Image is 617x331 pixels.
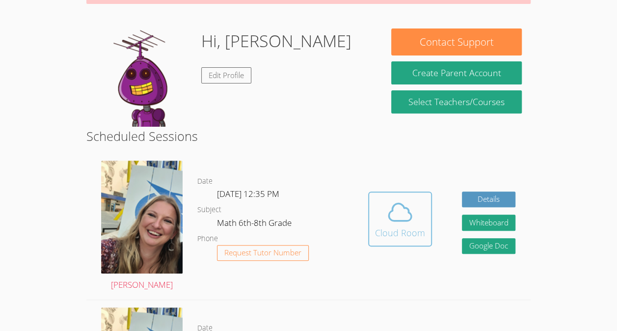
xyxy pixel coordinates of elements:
h1: Hi, [PERSON_NAME] [201,28,351,54]
dd: Math 6th-8th Grade [217,216,294,233]
dt: Phone [197,233,218,245]
dt: Subject [197,204,221,216]
a: Select Teachers/Courses [391,90,521,113]
dt: Date [197,175,213,188]
button: Whiteboard [462,215,516,231]
a: Google Doc [462,238,516,254]
div: Cloud Room [375,226,425,240]
button: Contact Support [391,28,521,55]
a: [PERSON_NAME] [101,161,183,292]
img: sarah.png [101,161,183,274]
a: Edit Profile [201,67,251,83]
button: Cloud Room [368,192,432,247]
h2: Scheduled Sessions [86,127,531,145]
button: Create Parent Account [391,61,521,84]
span: Request Tutor Number [224,249,301,256]
button: Request Tutor Number [217,245,309,261]
img: default.png [95,28,193,127]
a: Details [462,192,516,208]
span: [DATE] 12:35 PM [217,188,279,199]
